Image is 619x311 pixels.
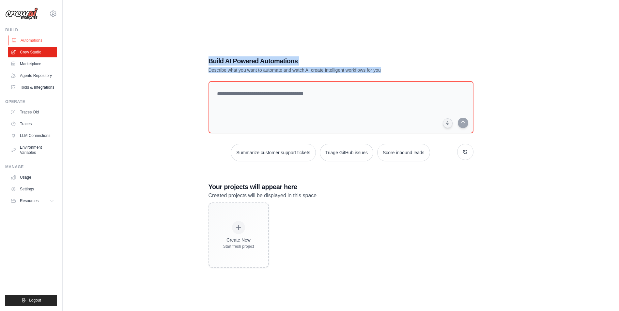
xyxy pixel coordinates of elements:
[231,144,316,161] button: Summarize customer support tickets
[8,35,58,46] a: Automations
[5,99,57,104] div: Operate
[8,142,57,158] a: Environment Variables
[586,280,619,311] iframe: Chat Widget
[8,70,57,81] a: Agents Repository
[5,27,57,33] div: Build
[223,244,254,249] div: Start fresh project
[443,118,453,128] button: Click to speak your automation idea
[223,237,254,243] div: Create New
[8,82,57,93] a: Tools & Integrations
[8,172,57,183] a: Usage
[209,191,473,200] p: Created projects will be displayed in this space
[29,298,41,303] span: Logout
[320,144,373,161] button: Triage GitHub issues
[209,67,428,73] p: Describe what you want to automate and watch AI create intelligent workflows for you
[377,144,430,161] button: Score inbound leads
[8,130,57,141] a: LLM Connections
[8,47,57,57] a: Crew Studio
[8,59,57,69] a: Marketplace
[209,56,428,66] h1: Build AI Powered Automations
[8,107,57,117] a: Traces Old
[5,295,57,306] button: Logout
[8,184,57,194] a: Settings
[20,198,39,203] span: Resources
[5,7,38,20] img: Logo
[209,182,473,191] h3: Your projects will appear here
[8,119,57,129] a: Traces
[5,164,57,170] div: Manage
[8,196,57,206] button: Resources
[457,144,473,160] button: Get new suggestions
